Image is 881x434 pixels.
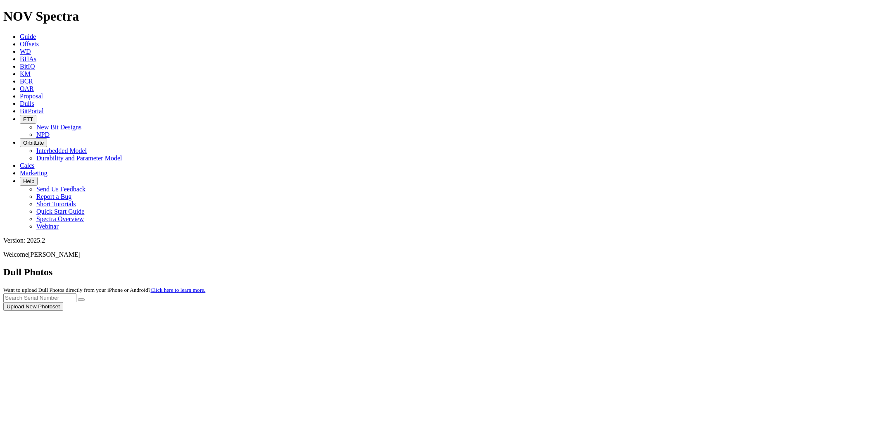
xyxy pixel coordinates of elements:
[3,267,878,278] h2: Dull Photos
[20,177,38,186] button: Help
[20,138,47,147] button: OrbitLite
[36,124,81,131] a: New Bit Designs
[36,193,71,200] a: Report a Bug
[3,251,878,258] p: Welcome
[36,208,84,215] a: Quick Start Guide
[20,63,35,70] a: BitIQ
[20,162,35,169] a: Calcs
[36,223,59,230] a: Webinar
[20,169,47,176] a: Marketing
[20,55,36,62] a: BHAs
[20,93,43,100] a: Proposal
[20,41,39,48] a: Offsets
[3,293,76,302] input: Search Serial Number
[36,215,84,222] a: Spectra Overview
[36,155,122,162] a: Durability and Parameter Model
[20,100,34,107] a: Dulls
[20,115,36,124] button: FTT
[36,200,76,207] a: Short Tutorials
[20,85,34,92] a: OAR
[20,70,31,77] a: KM
[3,287,205,293] small: Want to upload Dull Photos directly from your iPhone or Android?
[23,140,44,146] span: OrbitLite
[36,147,87,154] a: Interbedded Model
[151,287,206,293] a: Click here to learn more.
[20,33,36,40] a: Guide
[3,302,63,311] button: Upload New Photoset
[3,237,878,244] div: Version: 2025.2
[36,131,50,138] a: NPD
[20,78,33,85] a: BCR
[23,178,34,184] span: Help
[23,116,33,122] span: FTT
[36,186,85,193] a: Send Us Feedback
[28,251,81,258] span: [PERSON_NAME]
[20,48,31,55] a: WD
[20,107,44,114] a: BitPortal
[3,9,878,24] h1: NOV Spectra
